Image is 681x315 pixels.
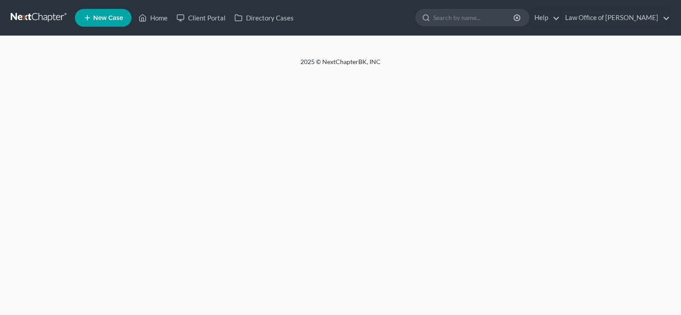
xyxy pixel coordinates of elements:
[433,9,515,26] input: Search by name...
[230,10,298,26] a: Directory Cases
[172,10,230,26] a: Client Portal
[134,10,172,26] a: Home
[93,15,123,21] span: New Case
[561,10,670,26] a: Law Office of [PERSON_NAME]
[530,10,560,26] a: Help
[86,57,595,73] div: 2025 © NextChapterBK, INC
